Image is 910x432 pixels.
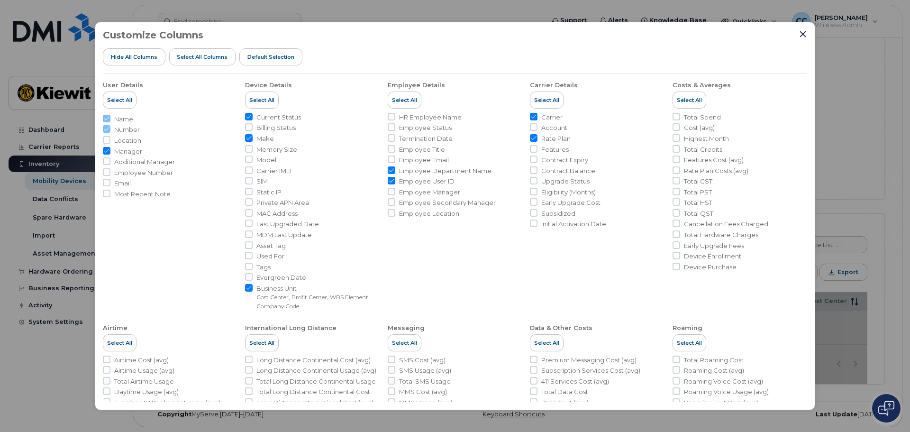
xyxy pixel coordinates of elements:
[256,220,319,229] span: Last Upgraded Date
[684,252,741,261] span: Device Enrollment
[245,81,292,90] div: Device Details
[392,96,417,104] span: Select All
[103,81,143,90] div: User Details
[399,209,459,218] span: Employee Location
[541,145,569,154] span: Features
[684,366,744,375] span: Roaming Cost (avg)
[256,209,298,218] span: MAC Address
[114,157,175,166] span: Additional Manager
[541,377,609,386] span: 411 Services Cost (avg)
[684,398,758,407] span: Roaming Text Cost (avg)
[388,334,421,351] button: Select All
[541,198,601,207] span: Early Upgrade Cost
[684,377,763,386] span: Roaming Voice Cost (avg)
[541,177,590,186] span: Upgrade Status
[388,324,425,332] div: Messaging
[114,387,179,396] span: Daytime Usage (avg)
[256,398,373,407] span: Long Distance International Cost (avg)
[684,177,712,186] span: Total GST
[684,113,721,122] span: Total Spend
[256,123,296,132] span: Billing Status
[177,53,227,61] span: Select all Columns
[256,356,371,365] span: Long Distance Continental Cost (avg)
[684,188,712,197] span: Total PST
[684,220,768,229] span: Cancellation Fees Charged
[256,377,376,386] span: Total Long Distance Continental Usage
[114,398,220,407] span: Evenings & Weekends Usage (avg)
[399,387,447,396] span: MMS Cost (avg)
[392,339,417,347] span: Select All
[256,252,284,261] span: Used For
[103,48,165,65] button: Hide All Columns
[111,53,157,61] span: Hide All Columns
[399,366,451,375] span: SMS Usage (avg)
[399,398,453,407] span: MMS Usage (avg)
[530,92,564,109] button: Select All
[399,113,462,122] span: HR Employee Name
[239,48,302,65] button: Default Selection
[245,324,337,332] div: International Long Distance
[256,387,370,396] span: Total Long Distance Continental Cost
[103,92,136,109] button: Select All
[677,339,702,347] span: Select All
[107,96,132,104] span: Select All
[799,30,807,38] button: Close
[114,147,142,156] span: Manager
[256,241,286,250] span: Asset Tag
[114,190,171,199] span: Most Recent Note
[399,377,451,386] span: Total SMS Usage
[399,156,449,165] span: Employee Email
[541,356,637,365] span: Premium Messaging Cost (avg)
[530,334,564,351] button: Select All
[399,188,460,197] span: Employee Manager
[114,125,140,134] span: Number
[245,334,279,351] button: Select All
[673,324,702,332] div: Roaming
[256,156,276,165] span: Model
[541,156,588,165] span: Contract Expiry
[114,168,173,177] span: Employee Number
[247,53,294,61] span: Default Selection
[245,92,279,109] button: Select All
[541,166,595,175] span: Contract Balance
[541,123,567,132] span: Account
[541,387,588,396] span: Total Data Cost
[541,398,589,407] span: Data Cost (avg)
[388,92,421,109] button: Select All
[684,387,769,396] span: Roaming Voice Usage (avg)
[114,115,133,124] span: Name
[541,188,596,197] span: Eligibility (Months)
[530,324,592,332] div: Data & Other Costs
[684,356,744,365] span: Total Roaming Cost
[684,145,722,154] span: Total Credits
[684,198,712,207] span: Total HST
[673,334,706,351] button: Select All
[684,123,715,132] span: Cost (avg)
[114,136,141,145] span: Location
[541,209,575,218] span: Subsidized
[399,177,455,186] span: Employee User ID
[249,96,274,104] span: Select All
[684,263,737,272] span: Device Purchase
[256,145,297,154] span: Memory Size
[256,230,312,239] span: MDM Last Update
[541,113,563,122] span: Carrier
[114,366,174,375] span: Airtime Usage (avg)
[256,188,282,197] span: Static IP
[256,294,370,310] small: Cost Center, Profit Center, WBS Element, Company Code
[256,113,301,122] span: Current Status
[256,134,274,143] span: Make
[534,339,559,347] span: Select All
[169,48,236,65] button: Select all Columns
[673,81,731,90] div: Costs & Averages
[107,339,132,347] span: Select All
[114,356,169,365] span: Airtime Cost (avg)
[256,366,376,375] span: Long Distance Continental Usage (avg)
[399,356,446,365] span: SMS Cost (avg)
[530,81,578,90] div: Carrier Details
[256,273,306,282] span: Evergreen Date
[103,30,203,40] h3: Customize Columns
[673,92,706,109] button: Select All
[256,177,268,186] span: SIM
[534,96,559,104] span: Select All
